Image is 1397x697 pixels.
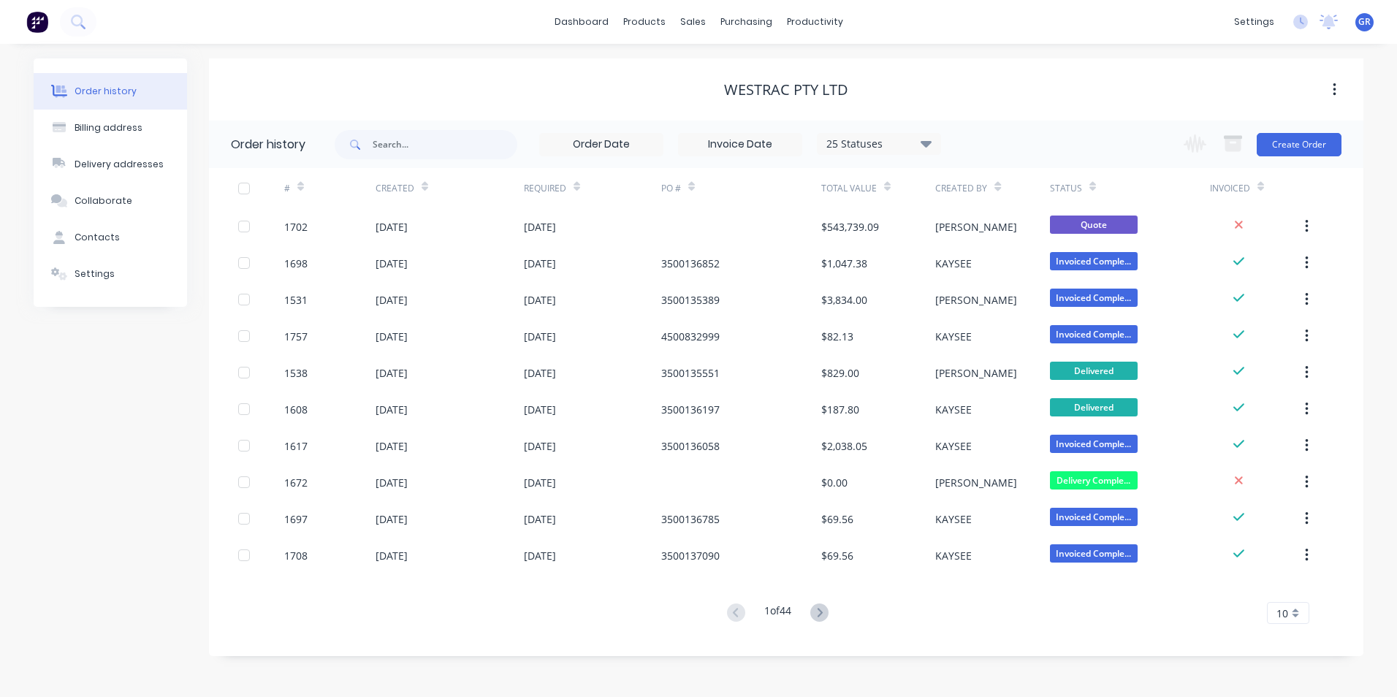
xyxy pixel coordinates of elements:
[284,219,308,235] div: 1702
[524,219,556,235] div: [DATE]
[540,134,663,156] input: Order Date
[1050,168,1210,208] div: Status
[26,11,48,33] img: Factory
[376,256,408,271] div: [DATE]
[1050,398,1138,416] span: Delivered
[1050,508,1138,526] span: Invoiced Comple...
[1257,133,1341,156] button: Create Order
[284,511,308,527] div: 1697
[231,136,305,153] div: Order history
[376,168,524,208] div: Created
[935,168,1049,208] div: Created By
[821,219,879,235] div: $543,739.09
[524,292,556,308] div: [DATE]
[284,256,308,271] div: 1698
[524,168,661,208] div: Required
[821,182,877,195] div: Total Value
[1358,15,1371,28] span: GR
[1210,182,1250,195] div: Invoiced
[661,329,720,344] div: 4500832999
[616,11,673,33] div: products
[821,256,867,271] div: $1,047.38
[284,438,308,454] div: 1617
[764,603,791,624] div: 1 of 44
[34,256,187,292] button: Settings
[1050,252,1138,270] span: Invoiced Comple...
[1050,544,1138,563] span: Invoiced Comple...
[376,329,408,344] div: [DATE]
[376,292,408,308] div: [DATE]
[75,231,120,244] div: Contacts
[376,475,408,490] div: [DATE]
[1050,216,1138,234] span: Quote
[75,194,132,207] div: Collaborate
[821,292,867,308] div: $3,834.00
[821,365,859,381] div: $829.00
[661,548,720,563] div: 3500137090
[935,329,972,344] div: KAYSEE
[821,168,935,208] div: Total Value
[547,11,616,33] a: dashboard
[1276,606,1288,621] span: 10
[75,267,115,281] div: Settings
[34,183,187,219] button: Collaborate
[935,182,987,195] div: Created By
[373,130,517,159] input: Search...
[284,329,308,344] div: 1757
[75,158,164,171] div: Delivery addresses
[1227,11,1282,33] div: settings
[524,438,556,454] div: [DATE]
[818,136,940,152] div: 25 Statuses
[75,121,142,134] div: Billing address
[935,438,972,454] div: KAYSEE
[524,511,556,527] div: [DATE]
[284,182,290,195] div: #
[284,402,308,417] div: 1608
[376,548,408,563] div: [DATE]
[935,548,972,563] div: KAYSEE
[1050,362,1138,380] span: Delivered
[1050,289,1138,307] span: Invoiced Comple...
[821,438,867,454] div: $2,038.05
[376,182,414,195] div: Created
[661,168,821,208] div: PO #
[780,11,850,33] div: productivity
[821,402,859,417] div: $187.80
[724,81,848,99] div: WesTrac Pty Ltd
[1050,325,1138,343] span: Invoiced Comple...
[1050,471,1138,490] span: Delivery Comple...
[821,329,853,344] div: $82.13
[935,292,1017,308] div: [PERSON_NAME]
[34,146,187,183] button: Delivery addresses
[1210,168,1301,208] div: Invoiced
[661,438,720,454] div: 3500136058
[284,548,308,563] div: 1708
[75,85,137,98] div: Order history
[376,511,408,527] div: [DATE]
[524,182,566,195] div: Required
[34,110,187,146] button: Billing address
[524,475,556,490] div: [DATE]
[661,365,720,381] div: 3500135551
[524,365,556,381] div: [DATE]
[661,292,720,308] div: 3500135389
[661,402,720,417] div: 3500136197
[34,219,187,256] button: Contacts
[524,402,556,417] div: [DATE]
[935,402,972,417] div: KAYSEE
[524,329,556,344] div: [DATE]
[661,511,720,527] div: 3500136785
[821,548,853,563] div: $69.56
[376,365,408,381] div: [DATE]
[376,438,408,454] div: [DATE]
[524,256,556,271] div: [DATE]
[284,475,308,490] div: 1672
[1050,182,1082,195] div: Status
[284,365,308,381] div: 1538
[34,73,187,110] button: Order history
[284,292,308,308] div: 1531
[935,219,1017,235] div: [PERSON_NAME]
[935,365,1017,381] div: [PERSON_NAME]
[935,511,972,527] div: KAYSEE
[376,402,408,417] div: [DATE]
